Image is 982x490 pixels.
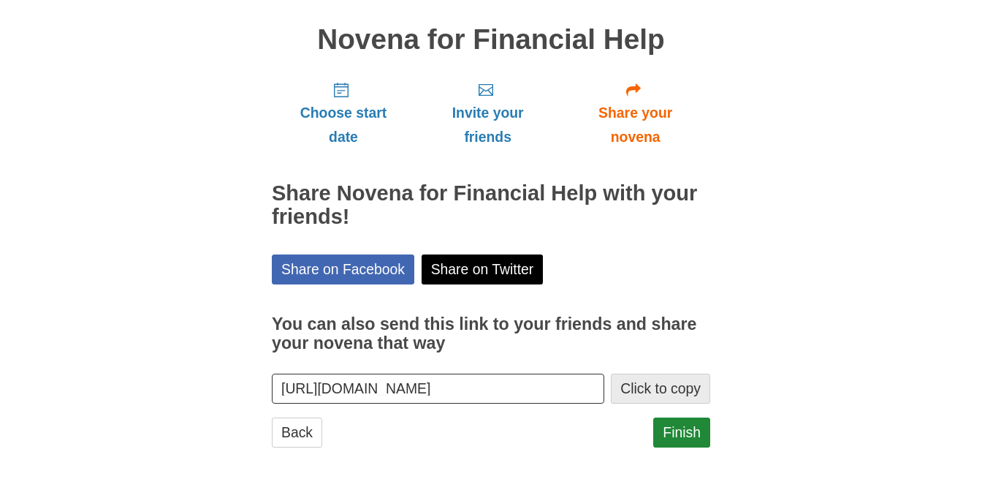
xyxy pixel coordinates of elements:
[272,315,710,353] h3: You can also send this link to your friends and share your novena that way
[272,69,415,157] a: Choose start date
[272,255,414,284] a: Share on Facebook
[560,69,710,157] a: Share your novena
[415,69,560,157] a: Invite your friends
[611,374,710,404] button: Click to copy
[653,418,710,448] a: Finish
[272,182,710,229] h2: Share Novena for Financial Help with your friends!
[430,101,546,149] span: Invite your friends
[272,418,322,448] a: Back
[422,255,544,284] a: Share on Twitter
[286,101,400,149] span: Choose start date
[575,101,696,149] span: Share your novena
[272,24,710,56] h1: Novena for Financial Help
